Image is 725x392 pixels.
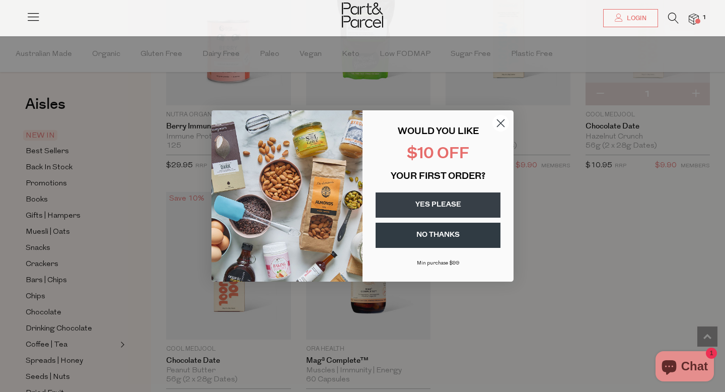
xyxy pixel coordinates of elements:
img: 43fba0fb-7538-40bc-babb-ffb1a4d097bc.jpeg [211,110,362,282]
img: Part&Parcel [342,3,383,28]
span: Login [624,14,646,23]
inbox-online-store-chat: Shopify online store chat [652,351,717,384]
span: WOULD YOU LIKE [398,127,479,137]
span: 1 [700,13,709,22]
button: NO THANKS [376,223,500,248]
button: Close dialog [492,114,510,132]
span: Min purchase $99 [417,260,460,266]
a: Login [603,9,658,27]
button: YES PLEASE [376,192,500,218]
span: $10 OFF [407,147,469,162]
span: YOUR FIRST ORDER? [391,172,485,181]
a: 1 [689,14,699,24]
